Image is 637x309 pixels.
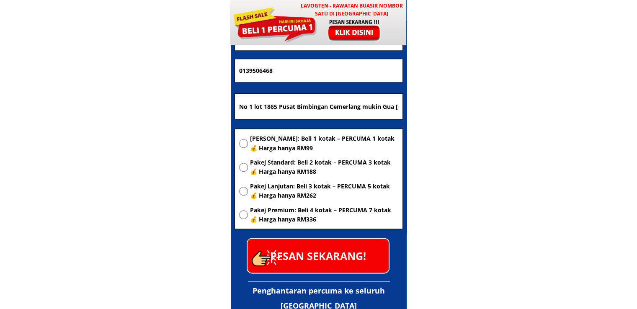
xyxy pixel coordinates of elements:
span: Pakej Lanjutan: Beli 3 kotak – PERCUMA 5 kotak 💰 Harga hanya RM262 [250,182,398,201]
input: Nombor Telefon Bimbit [237,59,400,82]
span: Pakej Standard: Beli 2 kotak – PERCUMA 3 kotak 💰 Harga hanya RM188 [250,158,398,177]
span: Pakej Premium: Beli 4 kotak – PERCUMA 7 kotak 💰 Harga hanya RM336 [250,206,398,224]
p: PESAN SEKARANG! [248,239,389,273]
span: [PERSON_NAME]: Beli 1 kotak – PERCUMA 1 kotak 💰 Harga hanya RM99 [250,134,398,153]
input: Alamat [237,94,400,119]
h3: LAVOGTEN - Rawatan Buasir Nombor Satu di [GEOGRAPHIC_DATA] [297,2,407,18]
